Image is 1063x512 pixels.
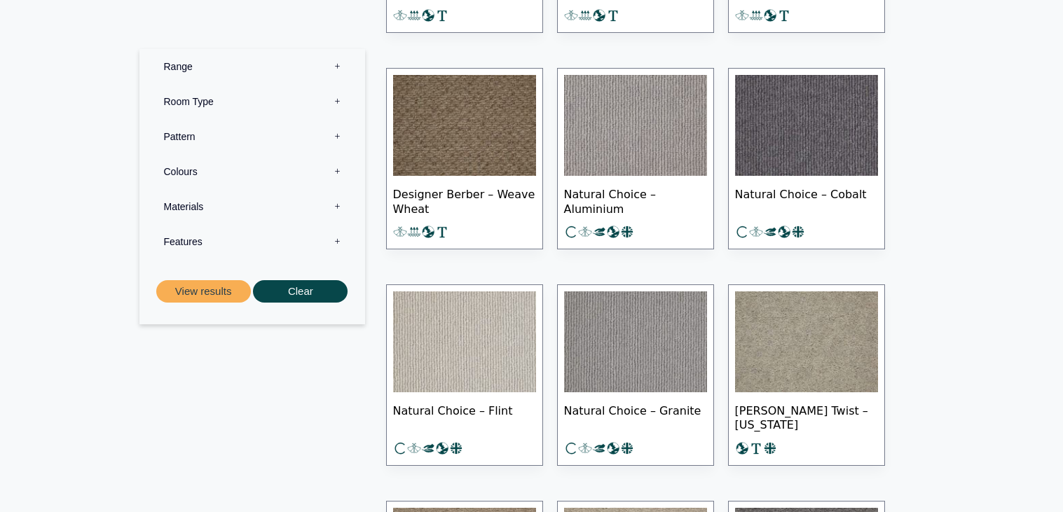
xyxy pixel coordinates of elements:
[156,280,251,303] button: View results
[386,284,543,466] a: Natural Choice – Flint
[393,392,536,441] span: Natural Choice – Flint
[150,84,355,119] label: Room Type
[393,75,536,176] img: Designer Berber - Weave Wheat
[557,284,714,466] a: Natural Choice – Granite
[735,176,878,225] span: Natural Choice – Cobalt
[564,176,707,225] span: Natural Choice – Aluminium
[150,224,355,259] label: Features
[735,75,878,176] img: Natural Choice- Cobalt
[557,68,714,249] a: Natural Choice – Aluminium
[150,49,355,84] label: Range
[393,291,536,392] img: Natural Choice Flint
[564,291,707,392] img: Natural Choice Granite
[253,280,348,303] button: Clear
[564,392,707,441] span: Natural Choice – Granite
[728,284,885,466] a: [PERSON_NAME] Twist – [US_STATE]
[386,68,543,249] a: Designer Berber – Weave Wheat
[150,189,355,224] label: Materials
[564,75,707,176] img: Natural Choice-Aluminium
[735,392,878,441] span: [PERSON_NAME] Twist – [US_STATE]
[150,119,355,154] label: Pattern
[150,154,355,189] label: Colours
[393,176,536,225] span: Designer Berber – Weave Wheat
[728,68,885,249] a: Natural Choice – Cobalt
